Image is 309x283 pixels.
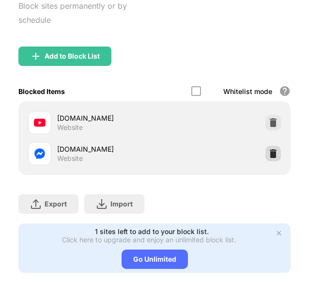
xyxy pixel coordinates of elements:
[62,236,236,244] div: Click here to upgrade and enjoy an unlimited block list.
[57,123,83,132] div: Website
[57,154,83,163] div: Website
[57,113,154,123] div: [DOMAIN_NAME]
[223,87,272,95] div: Whitelist mode
[275,229,283,237] img: x-button.svg
[57,144,154,154] div: [DOMAIN_NAME]
[122,250,188,269] div: Go Unlimited
[34,117,46,128] img: favicons
[95,227,209,236] div: 1 sites left to add to your block list.
[110,200,133,208] div: Import
[34,148,46,159] img: favicons
[45,200,67,208] div: Export
[18,87,65,95] div: Blocked Items
[45,52,100,60] div: Add to Block List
